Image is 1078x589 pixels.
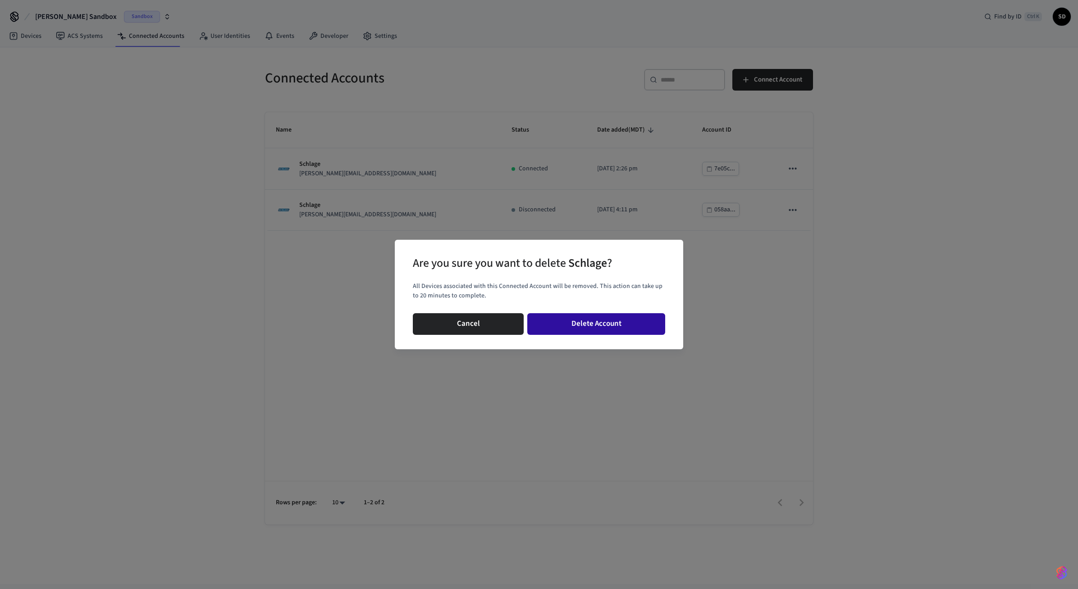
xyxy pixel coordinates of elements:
img: SeamLogoGradient.69752ec5.svg [1056,566,1067,580]
p: All Devices associated with this Connected Account will be removed. This action can take up to 20... [413,282,665,301]
span: Schlage [568,255,607,271]
div: Are you sure you want to delete ? [413,254,612,273]
button: Cancel [413,313,524,335]
button: Delete Account [527,313,665,335]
